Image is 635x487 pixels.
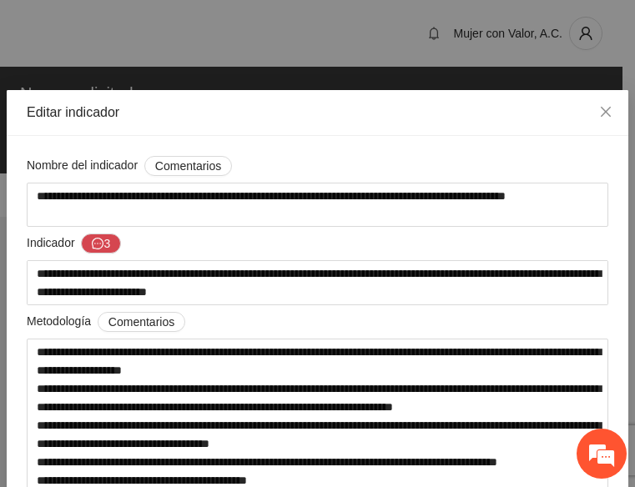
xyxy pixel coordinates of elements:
span: Metodología [27,312,185,332]
div: Editar indicador [27,103,608,122]
span: Nombre del indicador [27,156,232,176]
button: Nombre del indicador [144,156,232,176]
span: Indicador [27,233,121,254]
button: Close [583,90,628,135]
span: Comentarios [155,157,221,175]
span: close [599,105,612,118]
span: message [92,238,103,251]
span: Comentarios [108,313,174,331]
button: Indicador [81,233,121,254]
button: Metodología [98,312,185,332]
